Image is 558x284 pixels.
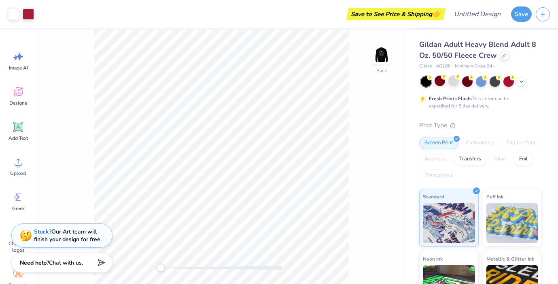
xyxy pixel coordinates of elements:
[376,67,387,74] div: Back
[432,9,441,19] span: 👉
[49,259,83,267] span: Chat with us.
[348,8,443,20] div: Save to See Price & Shipping
[9,100,27,106] span: Designs
[419,121,542,130] div: Print Type
[419,153,452,165] div: Applique
[502,137,541,149] div: Digital Print
[419,169,458,181] div: Rhinestones
[423,255,443,263] span: Neon Ink
[486,192,503,201] span: Puff Ink
[486,255,534,263] span: Metallic & Glitter Ink
[419,63,432,70] span: Gildan
[423,203,475,243] img: Standard
[5,240,32,253] span: Clipart & logos
[12,205,25,212] span: Greek
[8,135,28,141] span: Add Text
[489,153,511,165] div: Vinyl
[423,192,444,201] span: Standard
[419,40,536,60] span: Gildan Adult Heavy Blend Adult 8 Oz. 50/50 Fleece Crew
[373,47,390,63] img: Back
[455,63,495,70] span: Minimum Order: 24 +
[34,228,102,243] div: Our Art team will finish your design for free.
[419,137,458,149] div: Screen Print
[157,264,165,272] div: Accessibility label
[486,203,539,243] img: Puff Ink
[20,259,49,267] strong: Need help?
[454,153,486,165] div: Transfers
[10,170,26,177] span: Upload
[429,95,472,102] strong: Fresh Prints Flash:
[34,228,51,236] strong: Stuck?
[429,95,528,109] div: This color can be expedited for 5 day delivery.
[448,6,507,22] input: Untitled Design
[511,6,532,22] button: Save
[9,65,28,71] span: Image AI
[514,153,533,165] div: Foil
[461,137,499,149] div: Embroidery
[436,63,451,70] span: # G180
